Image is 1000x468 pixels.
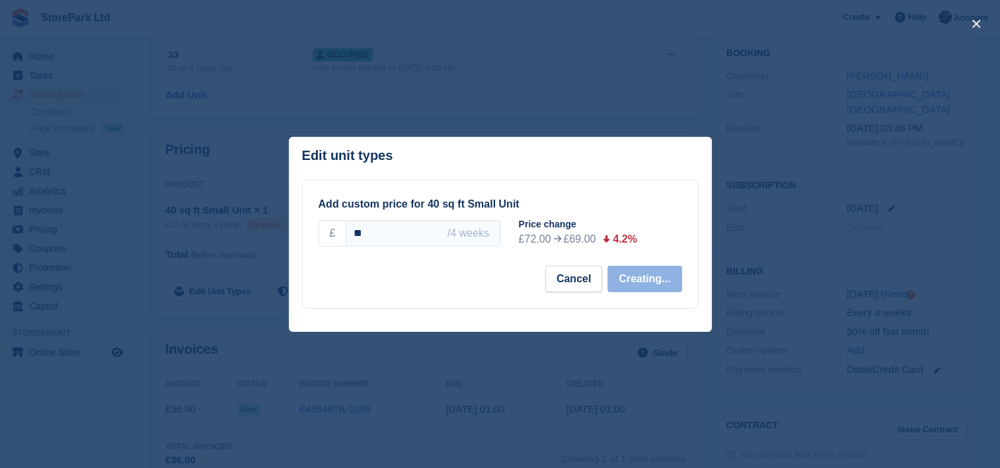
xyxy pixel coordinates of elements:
button: close [966,13,987,34]
button: Cancel [545,266,602,292]
p: Edit unit types [302,148,393,163]
div: £72.00 [519,231,551,247]
div: Price change [519,217,693,231]
div: £69.00 [563,231,596,247]
div: Add custom price for 40 sq ft Small Unit [319,196,682,212]
div: 4.2% [613,231,636,247]
button: Creating... [607,266,681,292]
